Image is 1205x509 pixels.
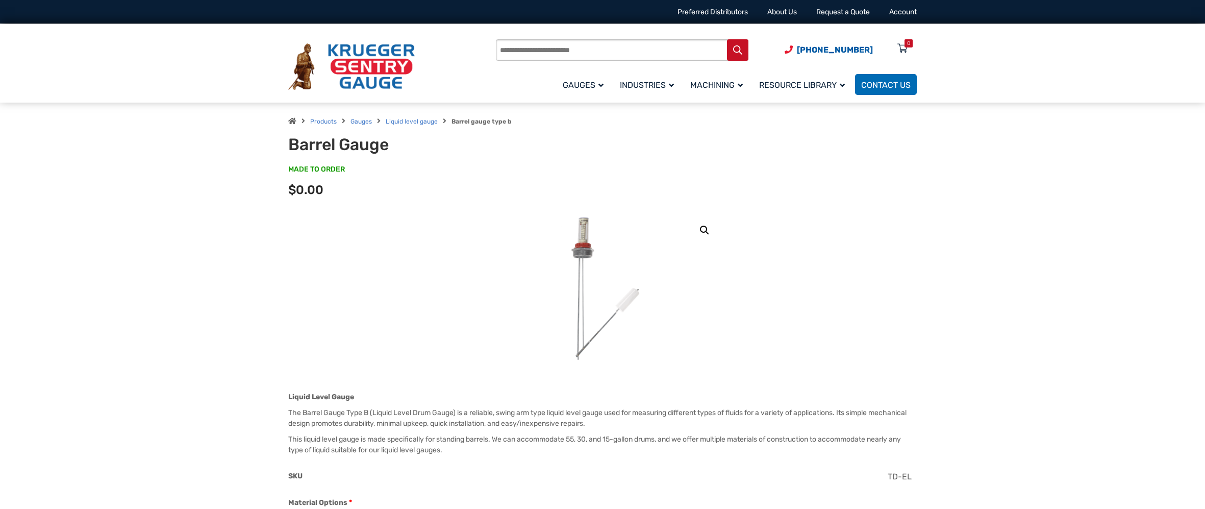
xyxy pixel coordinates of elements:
[350,118,372,125] a: Gauges
[753,72,855,96] a: Resource Library
[816,8,870,16] a: Request a Quote
[310,118,337,125] a: Products
[288,43,415,90] img: Krueger Sentry Gauge
[288,498,347,507] span: Material Options
[563,80,604,90] span: Gauges
[759,80,845,90] span: Resource Library
[889,8,917,16] a: Account
[797,45,873,55] span: [PHONE_NUMBER]
[684,72,753,96] a: Machining
[386,118,438,125] a: Liquid level gauge
[690,80,743,90] span: Machining
[451,118,512,125] strong: Barrel gauge type b
[288,393,354,401] strong: Liquid Level Gauge
[557,72,614,96] a: Gauges
[288,434,917,455] p: This liquid level gauge is made specifically for standing barrels. We can accommodate 55, 30, and...
[695,221,714,239] a: View full-screen image gallery
[907,39,910,47] div: 0
[785,43,873,56] a: Phone Number (920) 434-8860
[767,8,797,16] a: About Us
[855,74,917,95] a: Contact Us
[288,164,345,175] span: MADE TO ORDER
[288,183,323,197] span: $0.00
[614,72,684,96] a: Industries
[288,407,917,429] p: The Barrel Gauge Type B (Liquid Level Drum Gauge) is a reliable, swing arm type liquid level gaug...
[349,497,352,508] abbr: required
[288,135,540,154] h1: Barrel Gauge
[677,8,748,16] a: Preferred Distributors
[888,472,912,481] span: TD-EL
[288,472,303,480] span: SKU
[620,80,674,90] span: Industries
[861,80,911,90] span: Contact Us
